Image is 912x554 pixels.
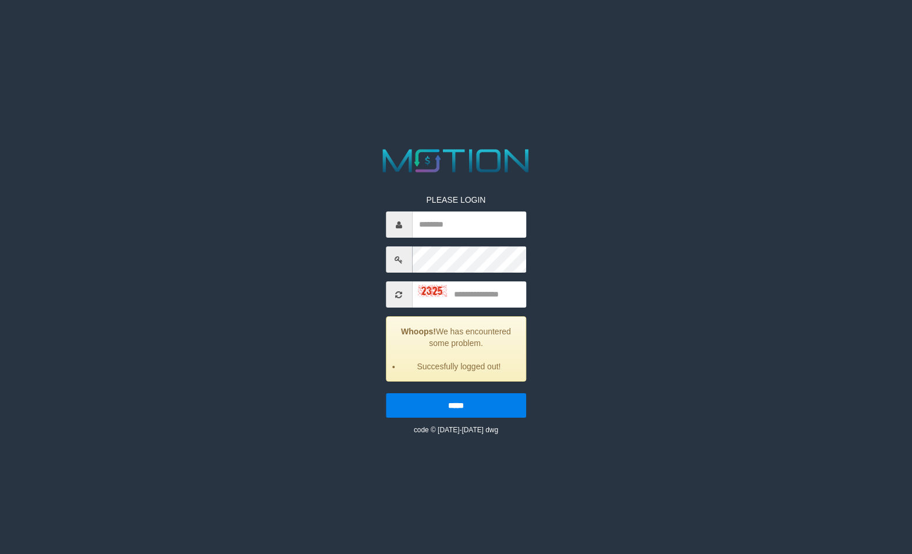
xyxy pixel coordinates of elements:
[386,194,526,206] p: PLEASE LOGIN
[376,145,535,177] img: MOTION_logo.png
[418,285,447,297] img: captcha
[414,426,498,434] small: code © [DATE]-[DATE] dwg
[401,327,436,336] strong: Whoops!
[401,361,517,372] li: Succesfully logged out!
[386,316,526,382] div: We has encountered some problem.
